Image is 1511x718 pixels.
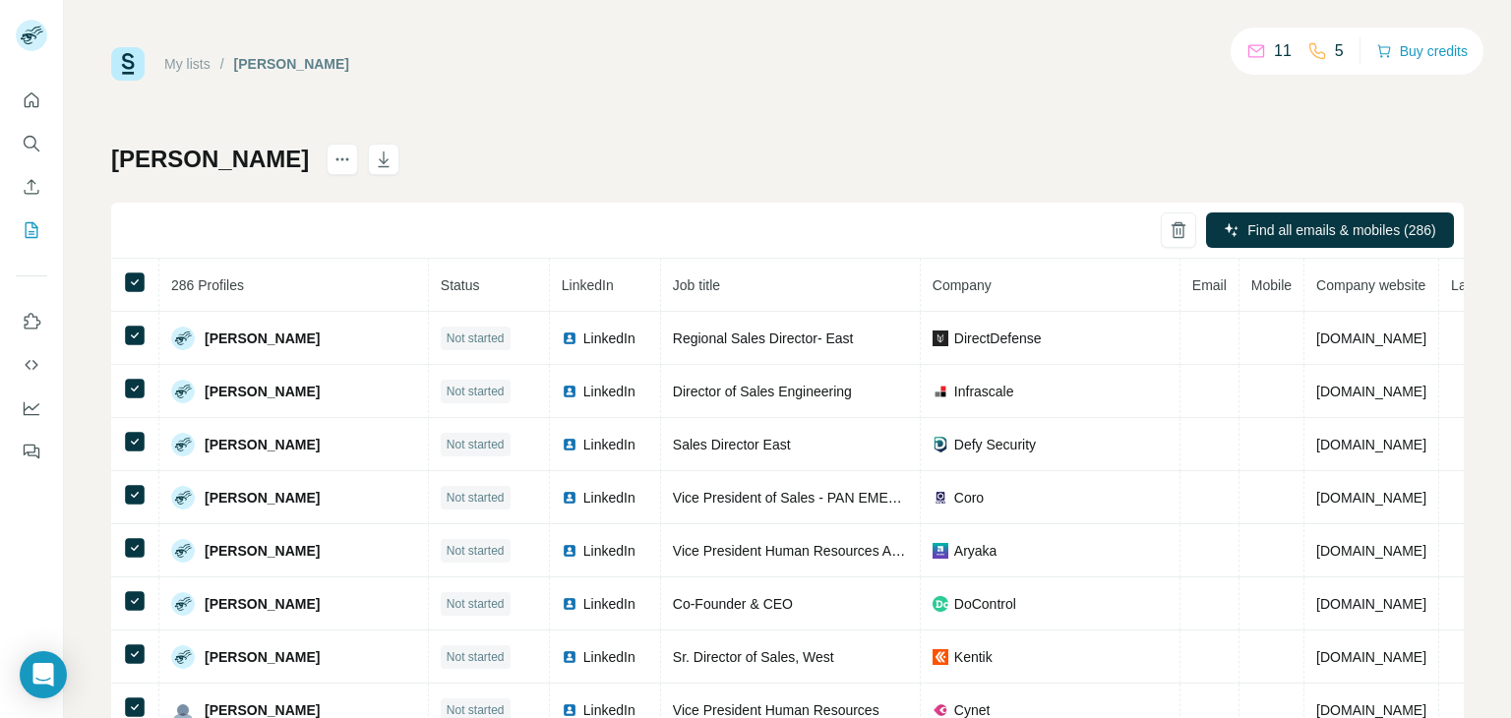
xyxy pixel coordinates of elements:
[562,543,577,559] img: LinkedIn logo
[954,541,997,561] span: Aryaka
[933,596,948,612] img: company-logo
[16,434,47,469] button: Feedback
[583,647,635,667] span: LinkedIn
[673,649,834,665] span: Sr. Director of Sales, West
[447,542,505,560] span: Not started
[583,541,635,561] span: LinkedIn
[1247,220,1435,240] span: Find all emails & mobiles (286)
[205,329,320,348] span: [PERSON_NAME]
[1335,39,1344,63] p: 5
[16,169,47,205] button: Enrich CSV
[171,592,195,616] img: Avatar
[171,277,244,293] span: 286 Profiles
[954,594,1016,614] span: DoControl
[673,437,791,452] span: Sales Director East
[1316,384,1426,399] span: [DOMAIN_NAME]
[1316,543,1426,559] span: [DOMAIN_NAME]
[933,702,948,718] img: company-logo
[583,382,635,401] span: LinkedIn
[1206,212,1454,248] button: Find all emails & mobiles (286)
[954,647,993,667] span: Kentik
[933,384,948,399] img: company-logo
[562,596,577,612] img: LinkedIn logo
[205,541,320,561] span: [PERSON_NAME]
[933,490,948,506] img: company-logo
[1316,437,1426,452] span: [DOMAIN_NAME]
[220,54,224,74] li: /
[1376,37,1468,65] button: Buy credits
[954,435,1036,454] span: Defy Security
[16,390,47,426] button: Dashboard
[1316,596,1426,612] span: [DOMAIN_NAME]
[16,126,47,161] button: Search
[447,436,505,453] span: Not started
[441,277,480,293] span: Status
[562,384,577,399] img: LinkedIn logo
[562,277,614,293] span: LinkedIn
[1316,490,1426,506] span: [DOMAIN_NAME]
[583,488,635,508] span: LinkedIn
[673,490,1263,506] span: Vice President of Sales - PAN EMEA, [GEOGRAPHIC_DATA], [GEOGRAPHIC_DATA] & Nordics
[1316,649,1426,665] span: [DOMAIN_NAME]
[171,486,195,509] img: Avatar
[447,648,505,666] span: Not started
[171,645,195,669] img: Avatar
[1316,277,1425,293] span: Company website
[16,212,47,248] button: My lists
[562,649,577,665] img: LinkedIn logo
[16,83,47,118] button: Quick start
[164,56,211,72] a: My lists
[933,649,948,665] img: company-logo
[447,329,505,347] span: Not started
[447,595,505,613] span: Not started
[205,594,320,614] span: [PERSON_NAME]
[933,543,948,559] img: company-logo
[16,347,47,383] button: Use Surfe API
[954,382,1014,401] span: Infrascale
[447,489,505,507] span: Not started
[933,437,948,452] img: company-logo
[954,329,1042,348] span: DirectDefense
[447,383,505,400] span: Not started
[673,384,852,399] span: Director of Sales Engineering
[205,382,320,401] span: [PERSON_NAME]
[673,330,854,346] span: Regional Sales Director- East
[562,702,577,718] img: LinkedIn logo
[583,435,635,454] span: LinkedIn
[16,304,47,339] button: Use Surfe on LinkedIn
[205,647,320,667] span: [PERSON_NAME]
[673,277,720,293] span: Job title
[954,488,984,508] span: Coro
[1192,277,1227,293] span: Email
[171,433,195,456] img: Avatar
[111,144,309,175] h1: [PERSON_NAME]
[111,47,145,81] img: Surfe Logo
[171,539,195,563] img: Avatar
[1451,277,1503,293] span: Landline
[205,488,320,508] span: [PERSON_NAME]
[205,435,320,454] span: [PERSON_NAME]
[327,144,358,175] button: actions
[673,596,793,612] span: Co-Founder & CEO
[234,54,349,74] div: [PERSON_NAME]
[171,380,195,403] img: Avatar
[933,277,992,293] span: Company
[562,330,577,346] img: LinkedIn logo
[933,330,948,346] img: company-logo
[583,594,635,614] span: LinkedIn
[20,651,67,698] div: Open Intercom Messenger
[1274,39,1292,63] p: 11
[562,490,577,506] img: LinkedIn logo
[673,702,879,718] span: Vice President Human Resources
[1251,277,1292,293] span: Mobile
[583,329,635,348] span: LinkedIn
[673,543,953,559] span: Vice President Human Resources Asia Pacific
[171,327,195,350] img: Avatar
[1316,330,1426,346] span: [DOMAIN_NAME]
[1316,702,1426,718] span: [DOMAIN_NAME]
[562,437,577,452] img: LinkedIn logo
